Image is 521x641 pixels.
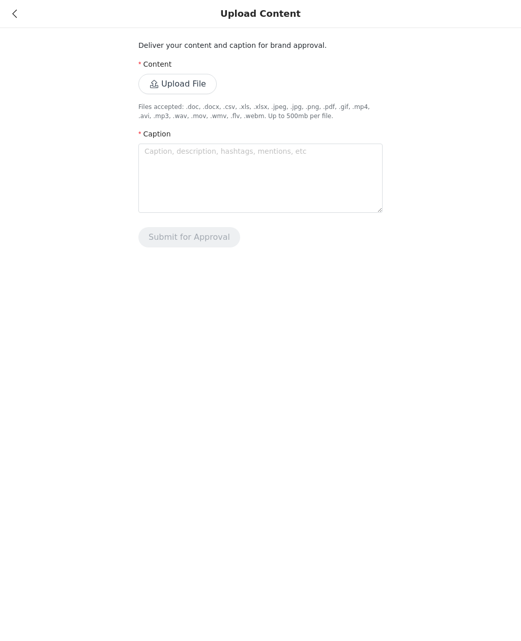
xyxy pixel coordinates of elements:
span: Upload File [138,80,217,89]
button: Upload File [138,74,217,94]
button: Submit for Approval [138,227,240,247]
label: Caption [138,130,171,138]
label: Content [138,60,171,68]
div: Upload Content [220,8,301,19]
p: Files accepted: .doc, .docx, .csv, .xls, .xlsx, .jpeg, .jpg, .png, .pdf, .gif, .mp4, .avi, .mp3, ... [138,102,383,121]
p: Deliver your content and caption for brand approval. [138,40,383,51]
